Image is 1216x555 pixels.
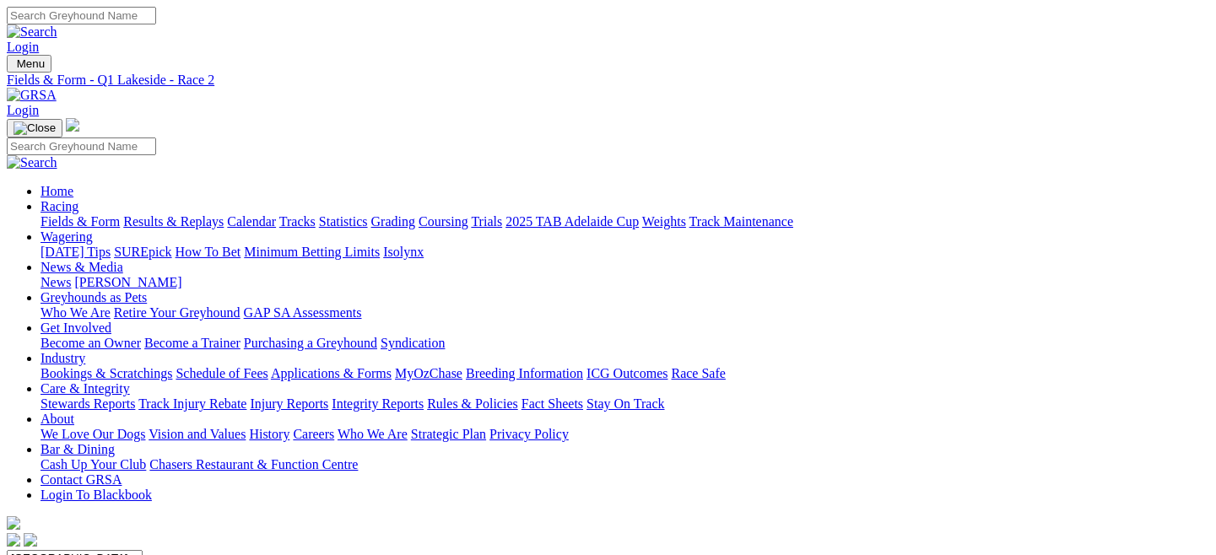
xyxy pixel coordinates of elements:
[41,184,73,198] a: Home
[7,88,57,103] img: GRSA
[41,366,172,380] a: Bookings & Scratchings
[244,245,380,259] a: Minimum Betting Limits
[371,214,415,229] a: Grading
[689,214,793,229] a: Track Maintenance
[41,457,146,471] a: Cash Up Your Club
[7,137,156,155] input: Search
[176,245,241,259] a: How To Bet
[522,396,583,411] a: Fact Sheets
[471,214,502,229] a: Trials
[41,321,111,335] a: Get Involved
[41,336,1209,351] div: Get Involved
[41,214,120,229] a: Fields & Form
[41,366,1209,381] div: Industry
[41,290,147,304] a: Greyhounds as Pets
[642,214,686,229] a: Weights
[7,119,62,137] button: Toggle navigation
[41,305,1209,321] div: Greyhounds as Pets
[41,305,111,320] a: Who We Are
[427,396,518,411] a: Rules & Policies
[250,396,328,411] a: Injury Reports
[41,229,93,244] a: Wagering
[227,214,276,229] a: Calendar
[149,427,246,441] a: Vision and Values
[7,533,20,547] img: facebook.svg
[41,275,71,289] a: News
[319,214,368,229] a: Statistics
[41,351,85,365] a: Industry
[383,245,424,259] a: Isolynx
[7,103,39,117] a: Login
[41,488,152,502] a: Login To Blackbook
[7,7,156,24] input: Search
[41,472,122,487] a: Contact GRSA
[138,396,246,411] a: Track Injury Rebate
[74,275,181,289] a: [PERSON_NAME]
[505,214,639,229] a: 2025 TAB Adelaide Cup
[332,396,424,411] a: Integrity Reports
[41,199,78,213] a: Racing
[123,214,224,229] a: Results & Replays
[41,260,123,274] a: News & Media
[41,396,135,411] a: Stewards Reports
[114,245,171,259] a: SUREpick
[271,366,392,380] a: Applications & Forms
[41,396,1209,412] div: Care & Integrity
[14,121,56,135] img: Close
[338,427,408,441] a: Who We Are
[7,73,1209,88] a: Fields & Form - Q1 Lakeside - Race 2
[395,366,462,380] a: MyOzChase
[7,55,51,73] button: Toggle navigation
[293,427,334,441] a: Careers
[671,366,725,380] a: Race Safe
[279,214,316,229] a: Tracks
[419,214,468,229] a: Coursing
[7,155,57,170] img: Search
[41,427,145,441] a: We Love Our Dogs
[466,366,583,380] a: Breeding Information
[41,442,115,456] a: Bar & Dining
[586,396,664,411] a: Stay On Track
[249,427,289,441] a: History
[489,427,569,441] a: Privacy Policy
[244,336,377,350] a: Purchasing a Greyhound
[411,427,486,441] a: Strategic Plan
[41,245,111,259] a: [DATE] Tips
[41,336,141,350] a: Become an Owner
[24,533,37,547] img: twitter.svg
[381,336,445,350] a: Syndication
[41,412,74,426] a: About
[41,427,1209,442] div: About
[144,336,240,350] a: Become a Trainer
[41,381,130,396] a: Care & Integrity
[244,305,362,320] a: GAP SA Assessments
[66,118,79,132] img: logo-grsa-white.png
[17,57,45,70] span: Menu
[41,245,1209,260] div: Wagering
[41,275,1209,290] div: News & Media
[114,305,240,320] a: Retire Your Greyhound
[586,366,667,380] a: ICG Outcomes
[7,516,20,530] img: logo-grsa-white.png
[41,214,1209,229] div: Racing
[41,457,1209,472] div: Bar & Dining
[7,40,39,54] a: Login
[7,24,57,40] img: Search
[176,366,268,380] a: Schedule of Fees
[149,457,358,471] a: Chasers Restaurant & Function Centre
